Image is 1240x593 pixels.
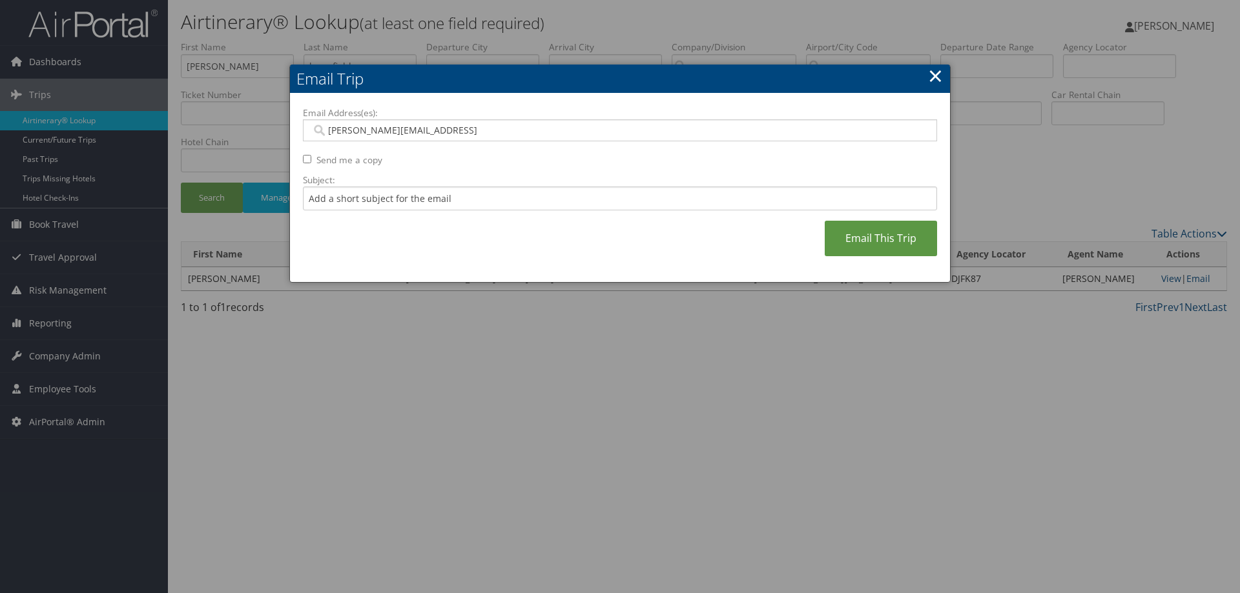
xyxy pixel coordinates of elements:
[316,154,382,166] label: Send me a copy
[311,124,928,137] input: Email address (Separate multiple email addresses with commas)
[928,63,943,88] a: ×
[303,186,937,210] input: Add a short subject for the email
[303,106,937,119] label: Email Address(es):
[290,65,950,93] h2: Email Trip
[303,174,937,186] label: Subject:
[825,221,937,256] a: Email This Trip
